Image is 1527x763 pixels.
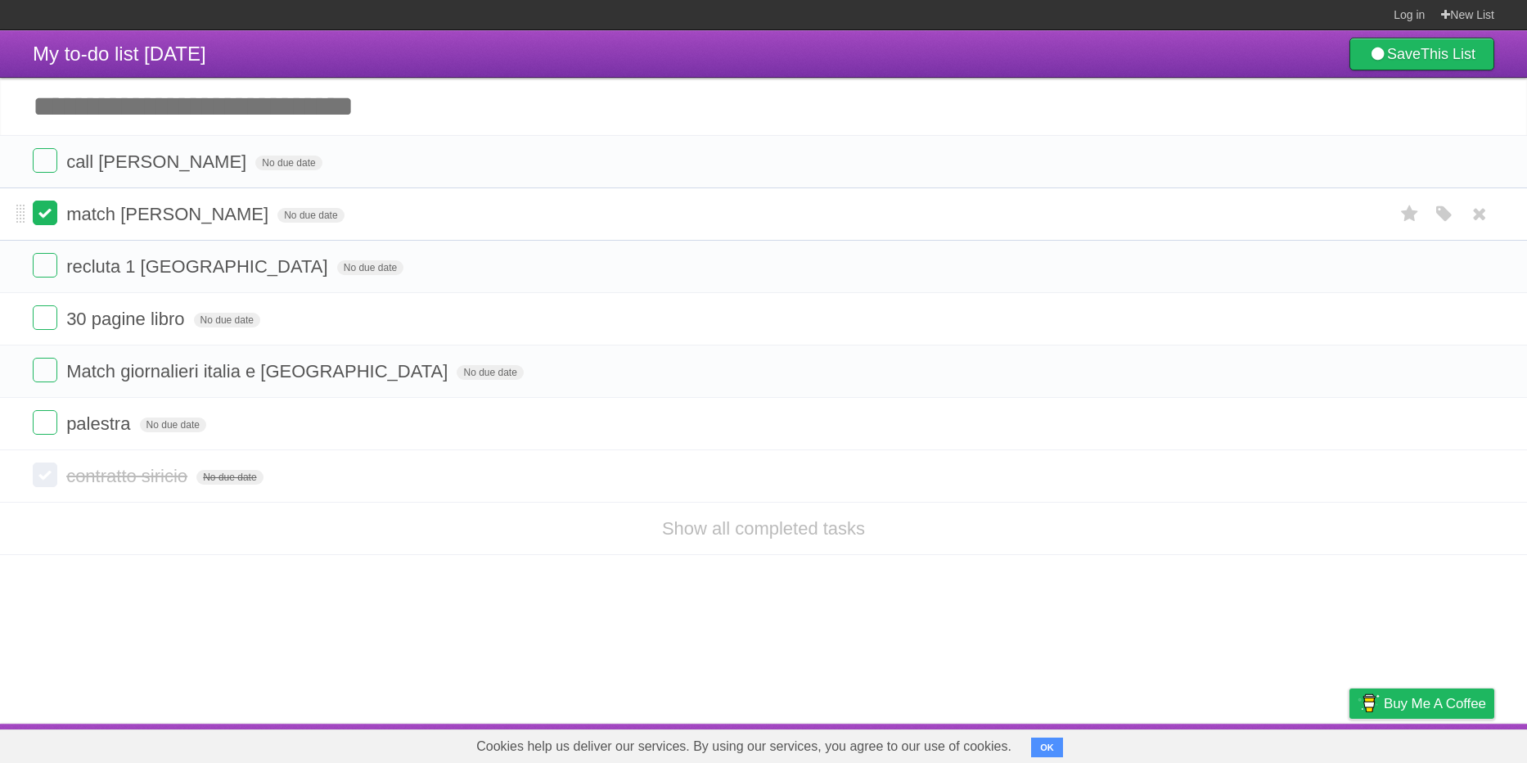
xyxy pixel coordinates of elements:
label: Done [33,410,57,435]
span: No due date [255,156,322,170]
span: No due date [457,365,523,380]
b: This List [1421,46,1475,62]
label: Done [33,463,57,487]
span: No due date [277,208,344,223]
a: Privacy [1328,728,1371,759]
label: Done [33,253,57,278]
span: My to-do list [DATE] [33,43,206,65]
span: recluta 1 [GEOGRAPHIC_DATA] [66,256,332,277]
span: Match giornalieri italia e [GEOGRAPHIC_DATA] [66,361,452,381]
span: Buy me a coffee [1384,689,1486,718]
label: Done [33,305,57,330]
span: No due date [194,313,260,327]
a: Terms [1272,728,1309,759]
a: SaveThis List [1349,38,1494,70]
img: Buy me a coffee [1358,689,1380,717]
a: About [1132,728,1166,759]
span: call [PERSON_NAME] [66,151,250,172]
label: Done [33,148,57,173]
a: Developers [1186,728,1252,759]
span: palestra [66,413,134,434]
a: Buy me a coffee [1349,689,1494,719]
a: Show all completed tasks [662,518,865,539]
span: No due date [140,418,206,432]
span: No due date [337,260,403,275]
label: Done [33,201,57,225]
label: Done [33,358,57,382]
span: 30 pagine libro [66,309,188,329]
a: Suggest a feature [1391,728,1494,759]
span: contratto siricio [66,466,191,486]
span: match [PERSON_NAME] [66,204,273,224]
label: Star task [1394,201,1426,228]
span: No due date [196,470,263,485]
button: OK [1031,738,1063,757]
span: Cookies help us deliver our services. By using our services, you agree to our use of cookies. [460,730,1028,763]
